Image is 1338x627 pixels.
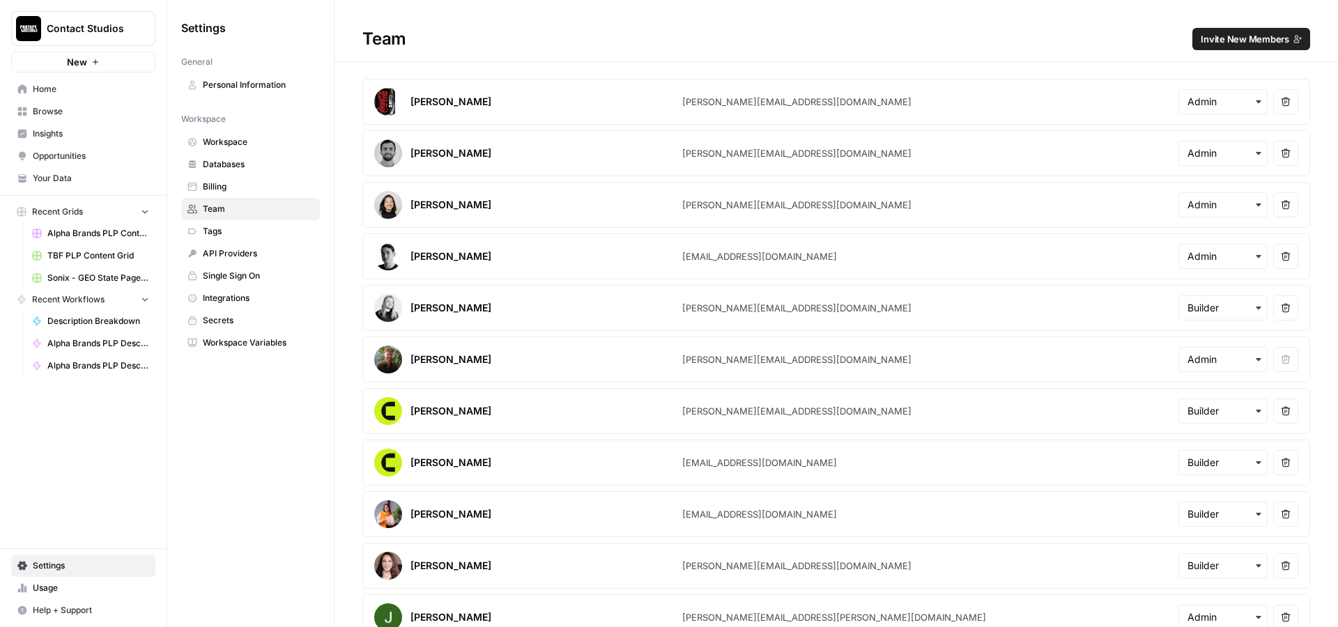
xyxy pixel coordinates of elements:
[1187,610,1259,624] input: Admin
[374,242,402,270] img: avatar
[47,359,149,372] span: Alpha Brands PLP Descriptions (v2) LONG TEXT
[410,353,491,366] div: [PERSON_NAME]
[11,11,155,46] button: Workspace: Contact Studios
[26,222,155,245] a: Alpha Brands PLP Content Grid
[682,507,837,521] div: [EMAIL_ADDRESS][DOMAIN_NAME]
[410,198,491,212] div: [PERSON_NAME]
[1187,198,1259,212] input: Admin
[1201,32,1289,46] span: Invite New Members
[410,146,491,160] div: [PERSON_NAME]
[181,74,320,96] a: Personal Information
[47,272,149,284] span: Sonix - GEO State Pages Grid
[181,309,320,332] a: Secrets
[181,113,226,125] span: Workspace
[47,249,149,262] span: TBF PLP Content Grid
[203,180,314,193] span: Billing
[11,145,155,167] a: Opportunities
[11,555,155,577] a: Settings
[11,123,155,145] a: Insights
[11,100,155,123] a: Browse
[374,552,402,580] img: avatar
[374,88,395,116] img: avatar
[1187,404,1259,418] input: Builder
[181,131,320,153] a: Workspace
[410,249,491,263] div: [PERSON_NAME]
[682,456,837,470] div: [EMAIL_ADDRESS][DOMAIN_NAME]
[374,397,402,425] img: avatar
[181,220,320,242] a: Tags
[203,270,314,282] span: Single Sign On
[203,314,314,327] span: Secrets
[47,337,149,350] span: Alpha Brands PLP Descriptions (v2)
[181,153,320,176] a: Databases
[682,95,912,109] div: [PERSON_NAME][EMAIL_ADDRESS][DOMAIN_NAME]
[203,79,314,91] span: Personal Information
[203,292,314,304] span: Integrations
[682,146,912,160] div: [PERSON_NAME][EMAIL_ADDRESS][DOMAIN_NAME]
[181,265,320,287] a: Single Sign On
[33,105,149,118] span: Browse
[203,247,314,260] span: API Providers
[33,559,149,572] span: Settings
[26,355,155,377] a: Alpha Brands PLP Descriptions (v2) LONG TEXT
[33,150,149,162] span: Opportunities
[1187,507,1259,521] input: Builder
[374,139,402,167] img: avatar
[410,95,491,109] div: [PERSON_NAME]
[11,167,155,189] a: Your Data
[682,559,912,573] div: [PERSON_NAME][EMAIL_ADDRESS][DOMAIN_NAME]
[11,577,155,599] a: Usage
[26,332,155,355] a: Alpha Brands PLP Descriptions (v2)
[32,206,83,218] span: Recent Grids
[203,336,314,349] span: Workspace Variables
[410,610,491,624] div: [PERSON_NAME]
[33,172,149,185] span: Your Data
[203,225,314,238] span: Tags
[682,249,837,263] div: [EMAIL_ADDRESS][DOMAIN_NAME]
[33,127,149,140] span: Insights
[33,604,149,617] span: Help + Support
[682,198,912,212] div: [PERSON_NAME][EMAIL_ADDRESS][DOMAIN_NAME]
[410,301,491,315] div: [PERSON_NAME]
[374,500,402,528] img: avatar
[1187,249,1259,263] input: Admin
[33,582,149,594] span: Usage
[47,22,131,36] span: Contact Studios
[26,245,155,267] a: TBF PLP Content Grid
[682,610,986,624] div: [PERSON_NAME][EMAIL_ADDRESS][PERSON_NAME][DOMAIN_NAME]
[410,404,491,418] div: [PERSON_NAME]
[67,55,87,69] span: New
[410,456,491,470] div: [PERSON_NAME]
[1187,301,1259,315] input: Builder
[1187,146,1259,160] input: Admin
[1187,95,1259,109] input: Admin
[374,191,402,219] img: avatar
[181,56,213,68] span: General
[1192,28,1310,50] button: Invite New Members
[334,28,1338,50] div: Team
[682,353,912,366] div: [PERSON_NAME][EMAIL_ADDRESS][DOMAIN_NAME]
[1187,559,1259,573] input: Builder
[32,293,105,306] span: Recent Workflows
[26,310,155,332] a: Description Breakdown
[374,346,402,373] img: avatar
[682,404,912,418] div: [PERSON_NAME][EMAIL_ADDRESS][DOMAIN_NAME]
[181,176,320,198] a: Billing
[203,136,314,148] span: Workspace
[1187,456,1259,470] input: Builder
[181,20,226,36] span: Settings
[203,158,314,171] span: Databases
[11,78,155,100] a: Home
[47,315,149,327] span: Description Breakdown
[26,267,155,289] a: Sonix - GEO State Pages Grid
[1187,353,1259,366] input: Admin
[374,294,402,322] img: avatar
[47,227,149,240] span: Alpha Brands PLP Content Grid
[410,559,491,573] div: [PERSON_NAME]
[11,289,155,310] button: Recent Workflows
[203,203,314,215] span: Team
[181,198,320,220] a: Team
[181,287,320,309] a: Integrations
[410,507,491,521] div: [PERSON_NAME]
[11,201,155,222] button: Recent Grids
